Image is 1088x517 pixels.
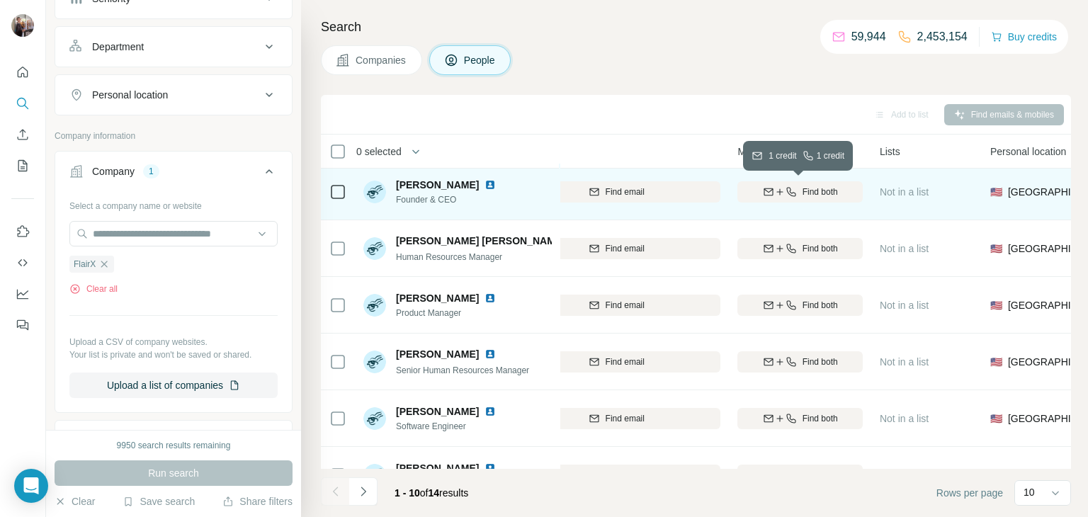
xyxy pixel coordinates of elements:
span: Not in a list [880,243,929,254]
span: Find both [803,186,838,198]
span: results [395,487,468,499]
img: LinkedIn logo [484,348,496,360]
h4: Search [321,17,1071,37]
span: Find email [606,469,645,482]
span: 🇺🇸 [990,355,1002,369]
div: Personal location [92,88,168,102]
button: Upload a list of companies [69,373,278,398]
span: Companies [356,53,407,67]
button: Personal location [55,78,292,112]
img: LinkedIn logo [484,292,496,304]
img: LinkedIn logo [484,179,496,191]
span: 14 [429,487,440,499]
span: Software Engineer [396,420,513,433]
span: of [420,487,429,499]
span: Senior Human Resources Manager [396,365,529,375]
div: 9950 search results remaining [117,439,231,452]
button: Find email [512,238,720,259]
span: Find email [606,356,645,368]
span: Find both [803,356,838,368]
button: Dashboard [11,281,34,307]
span: Find both [803,299,838,312]
p: Upload a CSV of company websites. [69,336,278,348]
span: [GEOGRAPHIC_DATA] [1008,242,1084,256]
span: [PERSON_NAME] [PERSON_NAME] [396,234,565,248]
span: 0 selected [356,144,402,159]
img: Avatar [363,237,386,260]
span: 🇺🇸 [990,411,1002,426]
span: 1 - 10 [395,487,420,499]
span: People [464,53,497,67]
button: Search [11,91,34,116]
span: Find email [606,186,645,198]
button: Department [55,30,292,64]
button: Find email [512,181,720,203]
span: Founder & CEO [396,193,513,206]
span: Human Resources Manager [396,252,502,262]
div: Open Intercom Messenger [14,469,48,503]
span: Rows per page [936,486,1003,500]
span: Lists [880,144,900,159]
button: Share filters [222,494,293,509]
span: 🇺🇸 [990,242,1002,256]
span: 🇺🇸 [990,185,1002,199]
button: Quick start [11,59,34,85]
div: 1 [143,165,159,178]
button: Find both [737,351,863,373]
span: 🇺🇸 [990,468,1002,482]
img: Avatar [11,14,34,37]
span: FlairX [74,258,96,271]
span: [GEOGRAPHIC_DATA] [1008,185,1084,199]
span: Not in a list [880,356,929,368]
button: Company1 [55,154,292,194]
p: 59,944 [851,28,886,45]
button: Save search [123,494,195,509]
span: Find both [803,412,838,425]
span: Product Manager [396,307,513,319]
button: Find both [737,408,863,429]
button: Find both [737,465,863,486]
span: [GEOGRAPHIC_DATA] [1008,411,1084,426]
span: [PERSON_NAME] [396,291,479,305]
button: Industry [55,424,292,458]
span: Find both [803,469,838,482]
button: Find email [512,408,720,429]
span: Find email [606,242,645,255]
img: Avatar [363,294,386,317]
div: Department [92,40,144,54]
button: Find both [737,181,863,203]
button: Feedback [11,312,34,338]
span: Find both [803,242,838,255]
p: Company information [55,130,293,142]
img: Avatar [363,351,386,373]
span: [PERSON_NAME] [396,461,479,475]
img: LinkedIn logo [484,462,496,474]
span: [PERSON_NAME] [396,347,479,361]
span: Not in a list [880,186,929,198]
img: Avatar [363,464,386,487]
span: Not in a list [880,300,929,311]
span: [PERSON_NAME] [396,178,479,192]
span: Find email [606,299,645,312]
button: Clear [55,494,95,509]
span: [GEOGRAPHIC_DATA] [1008,355,1084,369]
p: Your list is private and won't be saved or shared. [69,348,278,361]
button: Find email [512,351,720,373]
button: Clear all [69,283,118,295]
button: Use Surfe API [11,250,34,275]
button: Find email [512,465,720,486]
div: Company [92,164,135,178]
button: Buy credits [991,27,1057,47]
span: Personal location [990,144,1066,159]
span: [GEOGRAPHIC_DATA] [1008,468,1084,482]
span: [PERSON_NAME] [396,404,479,419]
button: Find both [737,238,863,259]
button: Find both [737,295,863,316]
img: LinkedIn logo [484,406,496,417]
span: 🇺🇸 [990,298,1002,312]
button: My lists [11,153,34,178]
p: 10 [1024,485,1035,499]
button: Navigate to next page [349,477,378,506]
button: Enrich CSV [11,122,34,147]
span: [GEOGRAPHIC_DATA] [1008,298,1084,312]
